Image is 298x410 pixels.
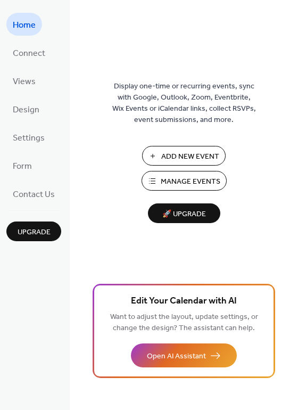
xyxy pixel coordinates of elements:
[13,186,55,203] span: Contact Us
[131,343,237,367] button: Open AI Assistant
[112,81,256,126] span: Display one-time or recurring events, sync with Google, Outlook, Zoom, Eventbrite, Wix Events or ...
[6,154,38,177] a: Form
[131,294,237,309] span: Edit Your Calendar with AI
[13,158,32,175] span: Form
[6,69,42,92] a: Views
[13,45,45,62] span: Connect
[6,222,61,241] button: Upgrade
[147,351,206,362] span: Open AI Assistant
[148,203,220,223] button: 🚀 Upgrade
[142,171,227,191] button: Manage Events
[6,182,61,205] a: Contact Us
[18,227,51,238] span: Upgrade
[6,13,42,36] a: Home
[110,310,258,335] span: Want to adjust the layout, update settings, or change the design? The assistant can help.
[6,41,52,64] a: Connect
[142,146,226,166] button: Add New Event
[6,97,46,120] a: Design
[13,73,36,90] span: Views
[13,17,36,34] span: Home
[13,130,45,146] span: Settings
[161,151,219,162] span: Add New Event
[161,176,220,187] span: Manage Events
[154,207,214,222] span: 🚀 Upgrade
[6,126,51,149] a: Settings
[13,102,39,118] span: Design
